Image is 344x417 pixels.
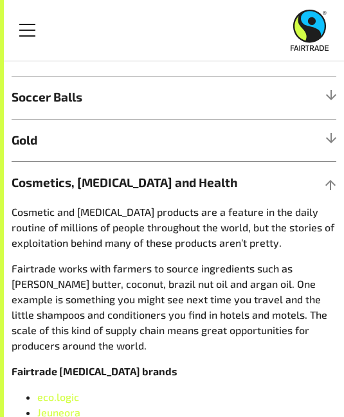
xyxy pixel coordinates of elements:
[291,10,329,51] img: Fairtrade Australia New Zealand logo
[12,365,177,377] b: Fairtrade [MEDICAL_DATA] brands
[12,206,334,249] span: Cosmetic and [MEDICAL_DATA] products are a feature in the daily routine of millions of people thr...
[12,88,255,107] span: Soccer Balls
[12,173,255,192] span: Cosmetics, [MEDICAL_DATA] and Health
[12,131,255,150] span: Gold
[12,14,44,46] a: Toggle Menu
[37,391,79,403] a: eco.logic
[12,262,327,351] span: Fairtrade works with farmers to source ingredients such as [PERSON_NAME] butter, coconut, brazil ...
